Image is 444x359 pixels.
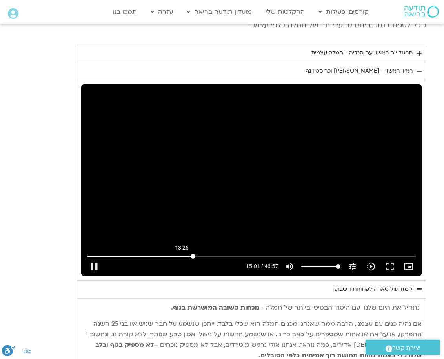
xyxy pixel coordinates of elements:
a: קורסים ופעילות [315,4,373,19]
span: נתחיל את היום שלנו עם היסוד הבסיסי ביותר של חמלה – [259,303,420,312]
a: ההקלטות שלי [262,4,309,19]
a: עזרה [147,4,177,19]
img: תודעה בריאה [404,6,439,18]
b: נוכחות קשובה המושרשת בגוף. [171,303,259,312]
a: יצירת קשר [366,340,440,355]
summary: לימוד של טארה לפתיחת השבוע [77,280,426,298]
div: לימוד של טארה לפתיחת השבוע [334,285,413,294]
summary: ראיון ראשון - [PERSON_NAME] וכריסטין נף [77,62,426,80]
div: ראיון ראשון - [PERSON_NAME] וכריסטין נף [306,66,413,76]
summary: תרגול יום ראשון עם סנדיה - חמלה עצמית [77,44,426,62]
div: תרגול יום ראשון עם סנדיה - חמלה עצמית [311,48,413,58]
a: מועדון תודעה בריאה [183,4,256,19]
span: יצירת קשר [392,343,420,354]
span: אם נהיה כנים עם עצמנו, הרבה ממה שאנחנו מכנים חמלה הוא שכלי בלבד. ייתכן שנשמע על חבר שנישואיו בני ... [86,319,422,349]
a: תמכו בנו [109,4,141,19]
